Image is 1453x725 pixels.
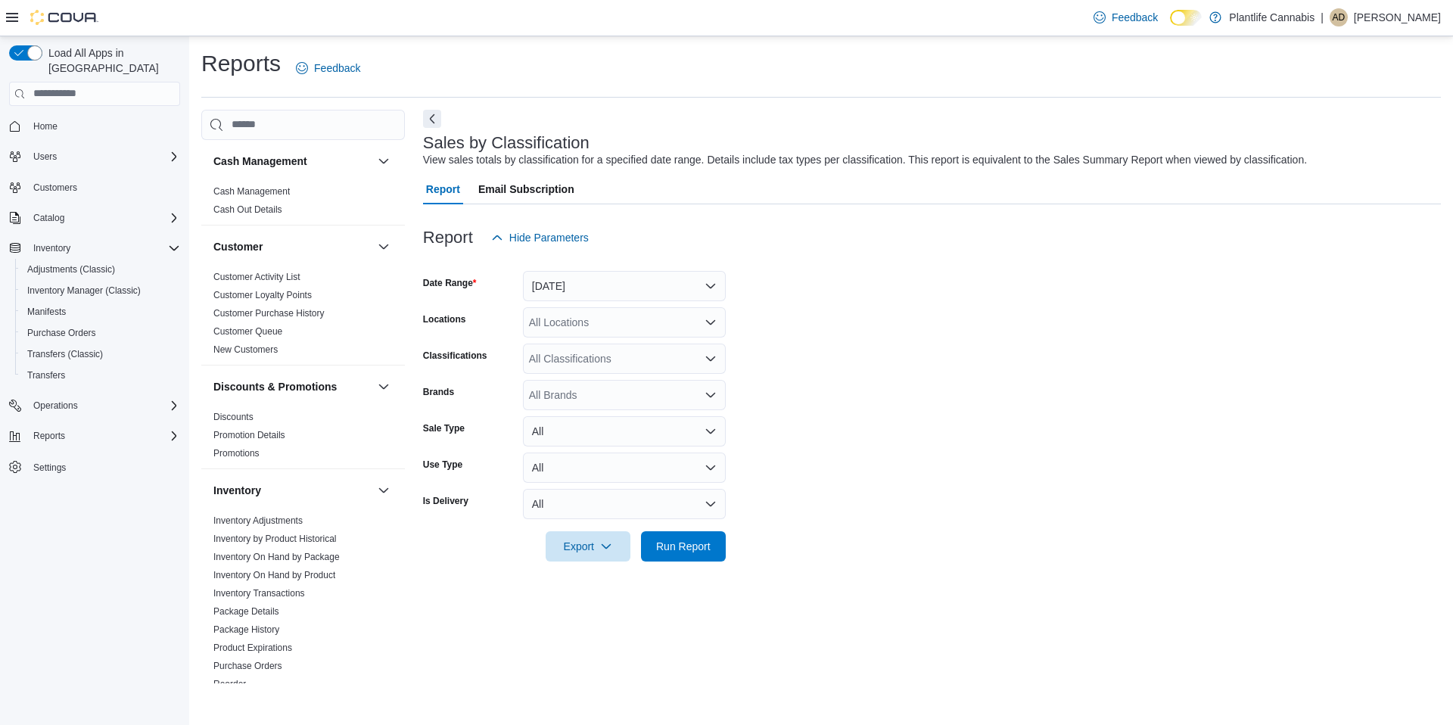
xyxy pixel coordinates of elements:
[213,447,260,459] span: Promotions
[1333,8,1346,26] span: AD
[1112,10,1158,25] span: Feedback
[33,212,64,224] span: Catalog
[15,301,186,322] button: Manifests
[213,430,285,440] a: Promotion Details
[423,152,1307,168] div: View sales totals by classification for a specified date range. Details include tax types per cla...
[375,152,393,170] button: Cash Management
[27,457,180,476] span: Settings
[21,282,147,300] a: Inventory Manager (Classic)
[213,534,337,544] a: Inventory by Product Historical
[523,489,726,519] button: All
[27,427,180,445] span: Reports
[213,204,282,216] span: Cash Out Details
[27,148,180,166] span: Users
[21,324,102,342] a: Purchase Orders
[213,533,337,545] span: Inventory by Product Historical
[213,239,263,254] h3: Customer
[3,425,186,447] button: Reports
[27,117,180,135] span: Home
[21,282,180,300] span: Inventory Manager (Classic)
[213,624,279,636] span: Package History
[213,588,305,599] a: Inventory Transactions
[33,120,58,132] span: Home
[478,174,574,204] span: Email Subscription
[1330,8,1348,26] div: Andreea Dragomir
[423,313,466,325] label: Locations
[213,678,246,690] span: Reorder
[33,151,57,163] span: Users
[213,587,305,599] span: Inventory Transactions
[213,552,340,562] a: Inventory On Hand by Package
[656,539,711,554] span: Run Report
[15,344,186,365] button: Transfers (Classic)
[27,117,64,135] a: Home
[3,207,186,229] button: Catalog
[213,679,246,689] a: Reorder
[213,185,290,198] span: Cash Management
[21,303,180,321] span: Manifests
[213,412,254,422] a: Discounts
[27,369,65,381] span: Transfers
[27,327,96,339] span: Purchase Orders
[201,512,405,717] div: Inventory
[201,408,405,468] div: Discounts & Promotions
[27,179,83,197] a: Customers
[3,456,186,478] button: Settings
[213,344,278,356] span: New Customers
[213,661,282,671] a: Purchase Orders
[33,462,66,474] span: Settings
[485,222,595,253] button: Hide Parameters
[213,307,325,319] span: Customer Purchase History
[21,366,71,384] a: Transfers
[213,411,254,423] span: Discounts
[213,570,335,580] a: Inventory On Hand by Product
[213,308,325,319] a: Customer Purchase History
[213,325,282,338] span: Customer Queue
[213,239,372,254] button: Customer
[213,272,300,282] a: Customer Activity List
[3,115,186,137] button: Home
[213,271,300,283] span: Customer Activity List
[27,209,180,227] span: Catalog
[509,230,589,245] span: Hide Parameters
[1170,10,1202,26] input: Dark Mode
[641,531,726,562] button: Run Report
[21,303,72,321] a: Manifests
[375,238,393,256] button: Customer
[3,176,186,198] button: Customers
[213,551,340,563] span: Inventory On Hand by Package
[213,660,282,672] span: Purchase Orders
[15,280,186,301] button: Inventory Manager (Classic)
[27,239,76,257] button: Inventory
[21,366,180,384] span: Transfers
[27,178,180,197] span: Customers
[423,134,590,152] h3: Sales by Classification
[705,389,717,401] button: Open list of options
[21,260,180,278] span: Adjustments (Classic)
[27,348,103,360] span: Transfers (Classic)
[3,146,186,167] button: Users
[213,186,290,197] a: Cash Management
[423,277,477,289] label: Date Range
[426,174,460,204] span: Report
[27,148,63,166] button: Users
[705,353,717,365] button: Open list of options
[423,459,462,471] label: Use Type
[213,483,372,498] button: Inventory
[27,209,70,227] button: Catalog
[423,386,454,398] label: Brands
[201,48,281,79] h1: Reports
[213,326,282,337] a: Customer Queue
[1229,8,1315,26] p: Plantlife Cannabis
[290,53,366,83] a: Feedback
[423,110,441,128] button: Next
[3,238,186,259] button: Inventory
[213,204,282,215] a: Cash Out Details
[213,515,303,527] span: Inventory Adjustments
[523,416,726,447] button: All
[27,306,66,318] span: Manifests
[213,289,312,301] span: Customer Loyalty Points
[705,316,717,328] button: Open list of options
[213,483,261,498] h3: Inventory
